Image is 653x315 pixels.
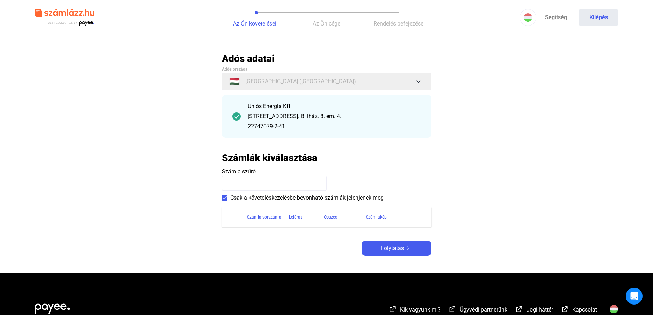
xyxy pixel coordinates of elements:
[35,300,70,314] img: white-payee-white-dot.svg
[389,307,441,314] a: external-link-whiteKik vagyunk mi?
[222,52,431,65] h2: Adós adatai
[245,77,356,86] span: [GEOGRAPHIC_DATA] ([GEOGRAPHIC_DATA])
[362,241,431,256] button: Folytatásarrow-right-white
[515,307,553,314] a: external-link-whiteJogi háttér
[561,307,597,314] a: external-link-whiteKapcsolat
[515,306,523,313] img: external-link-white
[247,213,281,221] div: Számla sorszáma
[448,307,507,314] a: external-link-whiteÜgyvédi partnerünk
[536,9,575,26] a: Segítség
[222,168,256,175] span: Számla szűrő
[233,20,276,27] span: Az Ön követelései
[324,213,338,221] div: Összeg
[222,152,317,164] h2: Számlák kiválasztása
[289,213,302,221] div: Lejárat
[579,9,618,26] button: Kilépés
[247,213,289,221] div: Számla sorszáma
[229,77,240,86] span: 🇭🇺
[448,306,457,313] img: external-link-white
[366,213,387,221] div: Számlakép
[381,244,404,252] span: Folytatás
[520,9,536,26] button: HU
[232,112,241,121] img: checkmark-darker-green-circle
[610,305,618,313] img: HU.svg
[561,306,569,313] img: external-link-white
[366,213,423,221] div: Számlakép
[289,213,324,221] div: Lejárat
[373,20,423,27] span: Rendelés befejezése
[527,306,553,313] span: Jogi háttér
[222,67,247,72] span: Adós országa
[230,194,384,202] span: Csak a követeléskezelésbe bevonható számlák jelenjenek meg
[248,112,421,121] div: [STREET_ADDRESS]. B. lház. 8. em. 4.
[313,20,340,27] span: Az Ön cége
[460,306,507,313] span: Ügyvédi partnerünk
[524,13,532,22] img: HU
[35,6,94,29] img: szamlazzhu-logo
[572,306,597,313] span: Kapcsolat
[248,122,421,131] div: 22747079-2-41
[400,306,441,313] span: Kik vagyunk mi?
[222,73,431,90] button: 🇭🇺[GEOGRAPHIC_DATA] ([GEOGRAPHIC_DATA])
[404,246,412,250] img: arrow-right-white
[626,288,643,305] div: Open Intercom Messenger
[324,213,366,221] div: Összeg
[389,306,397,313] img: external-link-white
[248,102,421,110] div: Uniós Energia Kft.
